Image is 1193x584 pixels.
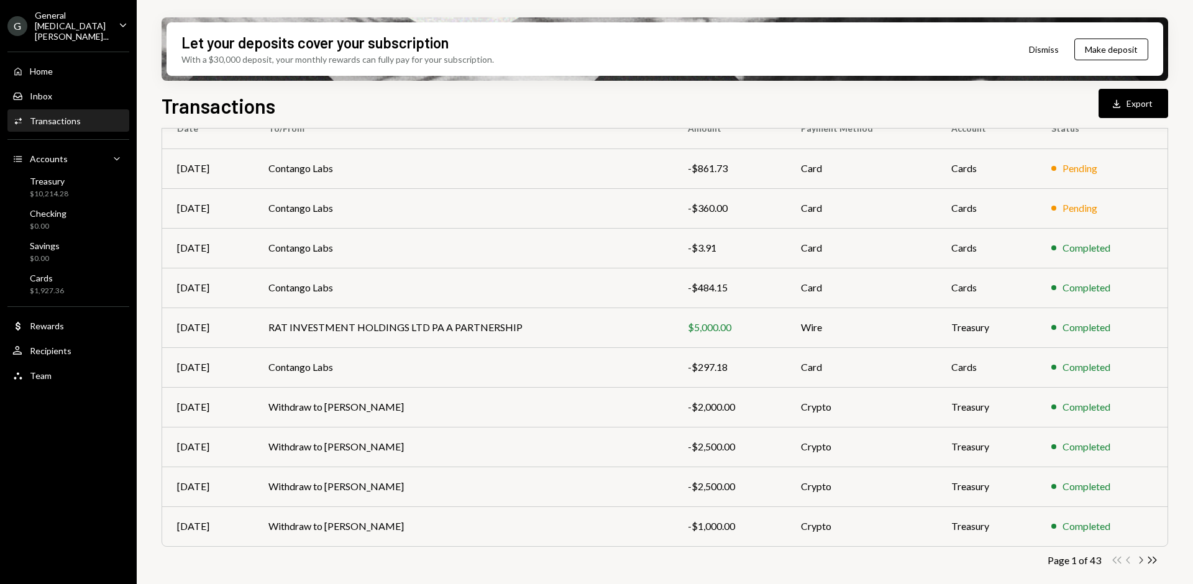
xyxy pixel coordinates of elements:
[1063,161,1097,176] div: Pending
[936,387,1036,427] td: Treasury
[7,204,129,234] a: Checking$0.00
[7,237,129,267] a: Savings$0.00
[936,347,1036,387] td: Cards
[1063,439,1110,454] div: Completed
[254,148,672,188] td: Contango Labs
[786,148,936,188] td: Card
[177,240,239,255] div: [DATE]
[786,387,936,427] td: Crypto
[30,221,66,232] div: $0.00
[7,147,129,170] a: Accounts
[177,320,239,335] div: [DATE]
[936,109,1036,148] th: Account
[30,286,64,296] div: $1,927.36
[936,148,1036,188] td: Cards
[7,269,129,299] a: Cards$1,927.36
[688,360,772,375] div: -$297.18
[7,16,27,36] div: G
[177,161,239,176] div: [DATE]
[1063,201,1097,216] div: Pending
[1099,89,1168,118] button: Export
[688,439,772,454] div: -$2,500.00
[688,240,772,255] div: -$3.91
[181,32,449,53] div: Let your deposits cover your subscription
[786,427,936,467] td: Crypto
[936,427,1036,467] td: Treasury
[1013,35,1074,64] button: Dismiss
[254,506,672,546] td: Withdraw to [PERSON_NAME]
[936,506,1036,546] td: Treasury
[1048,554,1101,566] div: Page 1 of 43
[786,268,936,308] td: Card
[30,66,53,76] div: Home
[7,364,129,386] a: Team
[177,479,239,494] div: [DATE]
[1063,360,1110,375] div: Completed
[254,387,672,427] td: Withdraw to [PERSON_NAME]
[30,273,64,283] div: Cards
[254,109,672,148] th: To/From
[936,467,1036,506] td: Treasury
[162,109,254,148] th: Date
[30,253,60,264] div: $0.00
[7,339,129,362] a: Recipients
[7,60,129,82] a: Home
[786,109,936,148] th: Payment Method
[177,439,239,454] div: [DATE]
[177,519,239,534] div: [DATE]
[1063,479,1110,494] div: Completed
[181,53,494,66] div: With a $30,000 deposit, your monthly rewards can fully pay for your subscription.
[7,314,129,337] a: Rewards
[688,479,772,494] div: -$2,500.00
[1063,240,1110,255] div: Completed
[1063,280,1110,295] div: Completed
[30,345,71,356] div: Recipients
[254,228,672,268] td: Contango Labs
[786,308,936,347] td: Wire
[688,161,772,176] div: -$861.73
[177,360,239,375] div: [DATE]
[254,308,672,347] td: RAT INVESTMENT HOLDINGS LTD PA A PARTNERSHIP
[688,399,772,414] div: -$2,000.00
[1074,39,1148,60] button: Make deposit
[786,188,936,228] td: Card
[7,172,129,202] a: Treasury$10,214.28
[177,201,239,216] div: [DATE]
[786,347,936,387] td: Card
[30,153,68,164] div: Accounts
[936,268,1036,308] td: Cards
[7,109,129,132] a: Transactions
[30,208,66,219] div: Checking
[7,84,129,107] a: Inbox
[786,467,936,506] td: Crypto
[30,321,64,331] div: Rewards
[162,93,275,118] h1: Transactions
[673,109,787,148] th: Amount
[30,189,68,199] div: $10,214.28
[30,91,52,101] div: Inbox
[688,280,772,295] div: -$484.15
[1063,399,1110,414] div: Completed
[936,308,1036,347] td: Treasury
[1063,320,1110,335] div: Completed
[35,10,109,42] div: General [MEDICAL_DATA][PERSON_NAME]...
[254,268,672,308] td: Contango Labs
[30,370,52,381] div: Team
[688,519,772,534] div: -$1,000.00
[177,280,239,295] div: [DATE]
[936,188,1036,228] td: Cards
[688,201,772,216] div: -$360.00
[786,506,936,546] td: Crypto
[254,188,672,228] td: Contango Labs
[30,116,81,126] div: Transactions
[254,347,672,387] td: Contango Labs
[30,240,60,251] div: Savings
[688,320,772,335] div: $5,000.00
[30,176,68,186] div: Treasury
[254,467,672,506] td: Withdraw to [PERSON_NAME]
[254,427,672,467] td: Withdraw to [PERSON_NAME]
[936,228,1036,268] td: Cards
[786,228,936,268] td: Card
[1063,519,1110,534] div: Completed
[177,399,239,414] div: [DATE]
